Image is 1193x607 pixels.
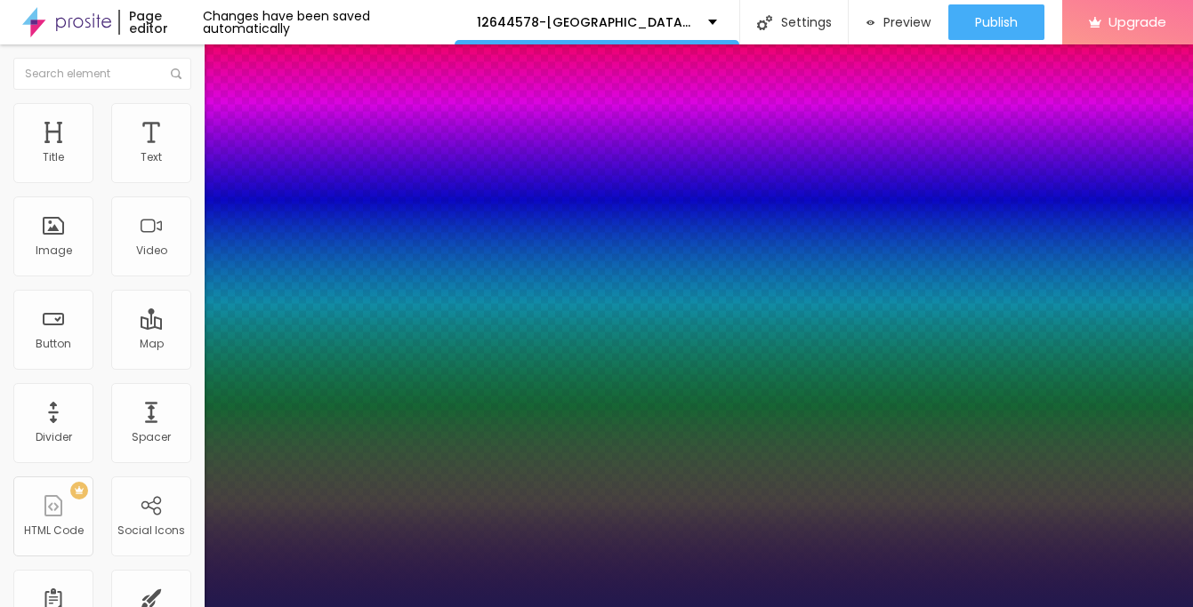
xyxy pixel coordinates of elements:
div: Page editor [118,10,203,35]
span: Preview [883,15,931,29]
div: Button [36,338,71,350]
img: view-1.svg [867,15,875,30]
div: Image [36,244,72,257]
span: Upgrade [1108,14,1166,29]
span: Publish [975,15,1018,29]
div: Changes have been saved automatically [203,10,455,35]
div: Title [43,151,64,164]
img: Icone [171,68,181,79]
p: 12644578-[GEOGRAPHIC_DATA], [GEOGRAPHIC_DATA] [477,16,695,28]
div: Map [140,338,164,350]
img: Icone [757,15,772,30]
button: Publish [948,4,1044,40]
input: Search element [13,58,191,90]
button: Preview [849,4,948,40]
div: Spacer [132,431,171,443]
div: Social Icons [117,524,185,537]
div: Video [136,244,167,257]
div: HTML Code [24,524,84,537]
div: Text [141,151,162,164]
div: Divider [36,431,72,443]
